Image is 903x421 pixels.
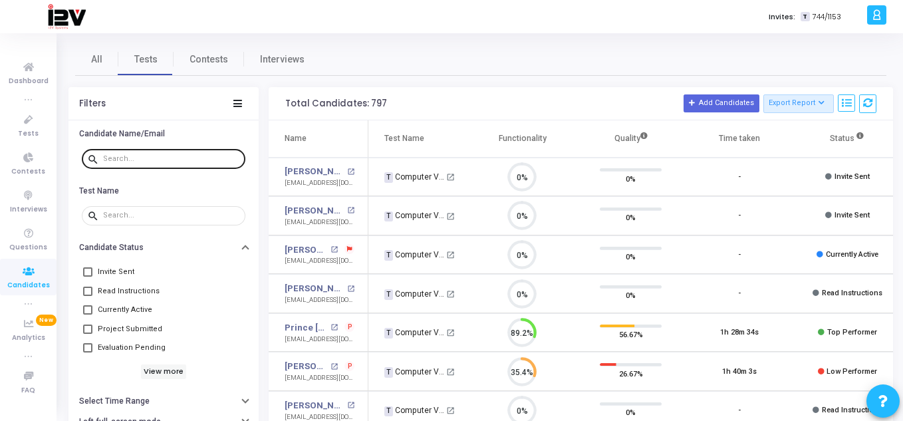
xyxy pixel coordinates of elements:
[285,165,344,178] a: [PERSON_NAME]
[835,211,870,219] span: Invite Sent
[12,333,45,344] span: Analytics
[285,131,307,146] div: Name
[348,361,352,372] span: P
[285,178,354,188] div: [EMAIL_ADDRESS][DOMAIN_NAME]
[11,166,45,178] span: Contests
[79,243,144,253] h6: Candidate Status
[103,155,240,163] input: Search...
[190,53,228,67] span: Contests
[384,211,393,222] span: T
[384,327,444,339] div: Computer Vision Engineer - ML (2)
[619,328,643,341] span: 56.67%
[79,396,150,406] h6: Select Time Range
[384,406,393,417] span: T
[835,172,870,181] span: Invite Sent
[384,404,444,416] div: Computer Vision Engineer - ML (2)
[87,210,103,221] mat-icon: search
[330,246,338,253] mat-icon: open_in_new
[98,340,166,356] span: Evaluation Pending
[9,76,49,87] span: Dashboard
[822,406,882,414] span: Read Instructions
[446,173,455,182] mat-icon: open_in_new
[793,120,902,158] th: Status
[285,399,344,412] a: [PERSON_NAME]
[285,295,354,305] div: [EMAIL_ADDRESS][DOMAIN_NAME]
[722,366,757,378] div: 1h 40m 3s
[626,406,636,419] span: 0%
[384,172,393,183] span: T
[626,289,636,302] span: 0%
[98,264,134,280] span: Invite Sent
[68,237,259,258] button: Candidate Status
[285,204,344,217] a: [PERSON_NAME]
[98,302,152,318] span: Currently Active
[348,322,352,333] span: P
[384,328,393,339] span: T
[347,402,354,409] mat-icon: open_in_new
[91,53,102,67] span: All
[738,210,741,221] div: -
[7,280,50,291] span: Candidates
[384,210,444,221] div: Computer Vision Engineer - ML (2)
[446,290,455,299] mat-icon: open_in_new
[68,180,259,201] button: Test Name
[79,98,106,109] div: Filters
[384,249,444,261] div: Computer Vision Engineer - ML (2)
[719,131,760,146] div: Time taken
[285,360,327,373] a: [PERSON_NAME]
[368,120,468,158] th: Test Name
[384,171,444,183] div: Computer Vision Engineer - ML (2)
[827,328,877,337] span: Top Performer
[813,11,841,23] span: 744/1153
[141,364,187,379] h6: View more
[446,212,455,221] mat-icon: open_in_new
[285,335,354,345] div: [EMAIL_ADDRESS][DOMAIN_NAME]
[763,94,835,113] button: Export Report
[826,250,878,259] span: Currently Active
[79,186,119,196] h6: Test Name
[738,405,741,416] div: -
[98,283,160,299] span: Read Instructions
[384,289,393,300] span: T
[384,366,444,378] div: Computer Vision Engineer - ML (2)
[626,211,636,224] span: 0%
[347,168,354,176] mat-icon: open_in_new
[285,321,327,335] a: Prince [PERSON_NAME]
[738,172,741,183] div: -
[684,94,759,112] button: Add Candidates
[285,217,354,227] div: [EMAIL_ADDRESS][DOMAIN_NAME]
[577,120,685,158] th: Quality
[827,367,877,376] span: Low Performer
[446,329,455,337] mat-icon: open_in_new
[330,363,338,370] mat-icon: open_in_new
[720,327,759,339] div: 1h 28m 34s
[103,211,240,219] input: Search...
[330,324,338,331] mat-icon: open_in_new
[801,12,809,22] span: T
[68,391,259,412] button: Select Time Range
[9,242,47,253] span: Questions
[285,98,387,109] div: Total Candidates: 797
[738,249,741,261] div: -
[626,172,636,185] span: 0%
[347,285,354,293] mat-icon: open_in_new
[347,207,354,214] mat-icon: open_in_new
[769,11,795,23] label: Invites:
[446,368,455,376] mat-icon: open_in_new
[285,256,354,266] div: [EMAIL_ADDRESS][DOMAIN_NAME]
[87,153,103,165] mat-icon: search
[98,321,162,337] span: Project Submitted
[36,315,57,326] span: New
[68,124,259,144] button: Candidate Name/Email
[822,289,882,297] span: Read Instructions
[79,129,165,139] h6: Candidate Name/Email
[134,53,158,67] span: Tests
[285,243,327,257] a: [PERSON_NAME]
[738,288,741,299] div: -
[384,288,444,300] div: Computer Vision Engineer - ML (2)
[384,367,393,378] span: T
[446,251,455,259] mat-icon: open_in_new
[285,282,344,295] a: [PERSON_NAME]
